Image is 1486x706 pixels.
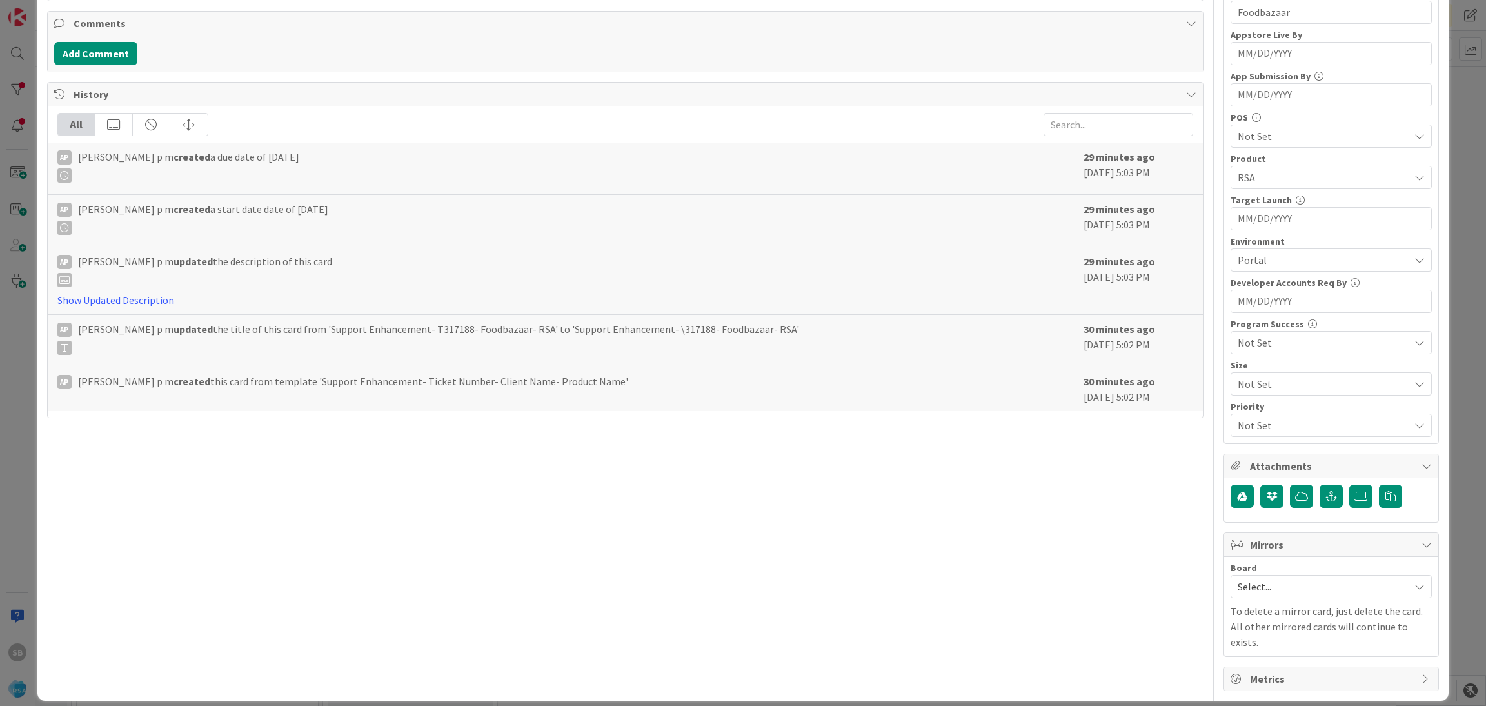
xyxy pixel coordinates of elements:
[1231,30,1432,39] div: Appstore Live By
[1238,290,1425,312] input: MM/DD/YYYY
[78,149,299,183] span: [PERSON_NAME] p m a due date of [DATE]
[173,203,210,216] b: created
[1238,170,1409,185] span: RSA
[1084,374,1193,405] div: [DATE] 5:02 PM
[1084,254,1193,308] div: [DATE] 5:03 PM
[74,86,1180,102] span: History
[1250,671,1415,687] span: Metrics
[1238,43,1425,65] input: MM/DD/YYYY
[78,321,799,355] span: [PERSON_NAME] p m the title of this card from 'Support Enhancement- T317188- Foodbazaar- RSA' to ...
[1084,321,1193,360] div: [DATE] 5:02 PM
[1231,603,1432,650] p: To delete a mirror card, just delete the card. All other mirrored cards will continue to exists.
[1084,203,1155,216] b: 29 minutes ago
[1231,563,1257,572] span: Board
[1231,278,1432,287] div: Developer Accounts Req By
[1231,196,1432,205] div: Target Launch
[1231,237,1432,246] div: Environment
[173,375,210,388] b: created
[54,42,137,65] button: Add Comment
[1238,335,1409,350] span: Not Set
[57,375,72,389] div: Ap
[173,255,213,268] b: updated
[173,150,210,163] b: created
[1250,458,1415,474] span: Attachments
[1238,128,1409,144] span: Not Set
[1084,375,1155,388] b: 30 minutes ago
[74,15,1180,31] span: Comments
[1044,113,1193,136] input: Search...
[1084,150,1155,163] b: 29 minutes ago
[1231,154,1432,163] div: Product
[173,323,213,336] b: updated
[1238,578,1403,596] span: Select...
[1250,537,1415,552] span: Mirrors
[1084,149,1193,188] div: [DATE] 5:03 PM
[1084,323,1155,336] b: 30 minutes ago
[57,323,72,337] div: Ap
[1084,255,1155,268] b: 29 minutes ago
[57,255,72,269] div: Ap
[1238,416,1403,434] span: Not Set
[1084,201,1193,240] div: [DATE] 5:03 PM
[1238,375,1403,393] span: Not Set
[1231,113,1432,122] div: POS
[1238,208,1425,230] input: MM/DD/YYYY
[1231,319,1432,328] div: Program Success
[1231,361,1432,370] div: Size
[57,150,72,165] div: Ap
[1231,402,1432,411] div: Priority
[78,201,328,235] span: [PERSON_NAME] p m a start date date of [DATE]
[1238,84,1425,106] input: MM/DD/YYYY
[1238,252,1409,268] span: Portal
[57,294,174,307] a: Show Updated Description
[57,203,72,217] div: Ap
[78,254,332,287] span: [PERSON_NAME] p m the description of this card
[1231,72,1432,81] div: App Submission By
[78,374,628,389] span: [PERSON_NAME] p m this card from template 'Support Enhancement- Ticket Number- Client Name- Produ...
[58,114,95,136] div: All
